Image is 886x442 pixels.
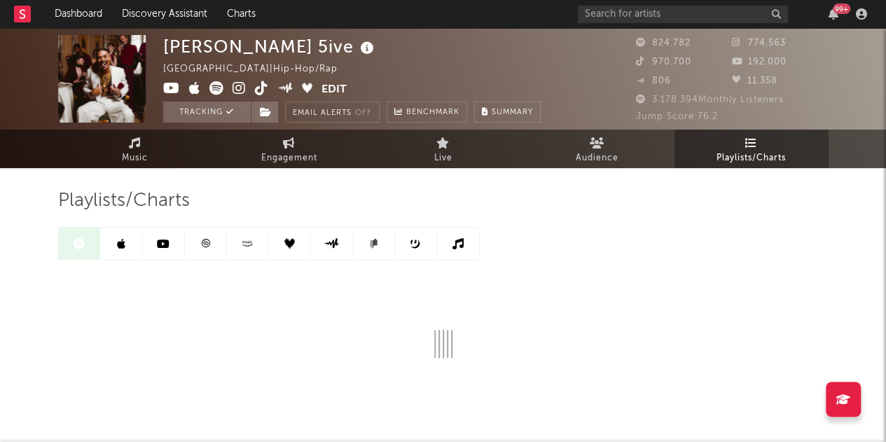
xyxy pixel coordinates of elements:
[636,76,671,85] span: 806
[387,102,467,123] a: Benchmark
[212,130,366,168] a: Engagement
[732,57,787,67] span: 192.000
[58,130,212,168] a: Music
[321,81,347,99] button: Edit
[474,102,541,123] button: Summary
[578,6,788,23] input: Search for artists
[576,150,618,167] span: Audience
[636,112,718,121] span: Jump Score: 76.2
[829,8,838,20] button: 99+
[434,150,452,167] span: Live
[674,130,829,168] a: Playlists/Charts
[520,130,674,168] a: Audience
[122,150,148,167] span: Music
[636,57,691,67] span: 970.700
[58,193,190,209] span: Playlists/Charts
[833,4,850,14] div: 99 +
[732,76,777,85] span: 11.358
[261,150,317,167] span: Engagement
[406,104,459,121] span: Benchmark
[492,109,533,116] span: Summary
[163,61,354,78] div: [GEOGRAPHIC_DATA] | Hip-Hop/Rap
[366,130,520,168] a: Live
[285,102,380,123] button: Email AlertsOff
[732,39,786,48] span: 774.563
[355,109,372,117] em: Off
[636,95,784,104] span: 3.178.394 Monthly Listeners
[163,35,378,58] div: [PERSON_NAME] 5ive
[717,150,786,167] span: Playlists/Charts
[163,102,251,123] button: Tracking
[636,39,691,48] span: 824.782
